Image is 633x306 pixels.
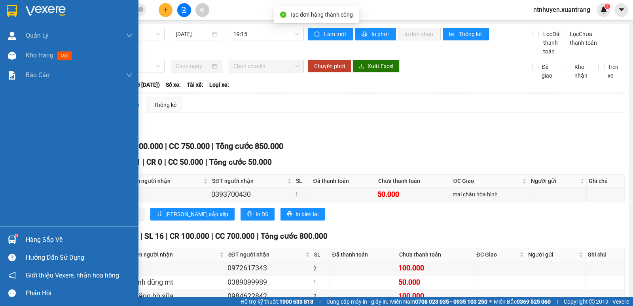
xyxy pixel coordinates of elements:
sup: 1 [15,234,17,237]
span: In biên lai [296,210,318,219]
span: | [557,297,558,306]
span: CC 700.000 [215,232,255,241]
span: bar-chart [449,31,456,38]
img: logo-vxr [7,5,17,17]
input: Chọn ngày [176,62,211,70]
div: 0389099989 [227,277,311,288]
span: question-circle [8,254,16,261]
span: Tên người nhận [131,177,202,185]
span: | [205,158,207,167]
span: ĐC Giao [476,250,518,259]
span: CC 50.000 [168,158,203,167]
div: ninh dũng mt [132,277,225,288]
span: Thống kê [459,30,483,38]
sup: 1 [605,4,610,9]
span: CR 100.000 [122,141,163,151]
span: Lọc Chưa thanh toán [567,30,599,47]
span: Tài xế: [187,80,203,89]
div: 0984622842 [227,291,311,302]
span: notification [8,272,16,279]
span: aim [199,7,205,13]
th: Đã thanh toán [311,175,376,188]
div: Hướng dẫn sử dụng [26,252,133,264]
td: 0972617343 [226,261,313,275]
button: bar-chartThống kê [443,28,489,40]
td: thắng bò sữa [131,289,226,303]
button: plus [159,3,172,17]
div: 1 [295,190,310,199]
td: ninh dũng mt [131,276,226,289]
span: check-circle [280,11,286,18]
span: close-circle [138,6,143,14]
div: 0972617343 [227,262,311,274]
span: caret-down [618,6,625,13]
span: Báo cáo [26,70,49,80]
span: Cung cấp máy in - giấy in: [326,297,388,306]
span: ĐC Giao [453,177,521,185]
span: download [359,63,364,70]
span: printer [362,31,368,38]
span: printer [247,211,252,217]
span: Kho hàng [26,51,53,59]
span: | [166,232,168,241]
th: SL [294,175,311,188]
span: Giới thiệu Vexere, nhận hoa hồng [26,270,119,280]
span: close-circle [138,7,143,12]
span: Đã giao [538,63,559,80]
span: CR 0 [146,158,162,167]
span: Lọc Đã thanh toán [540,30,561,56]
th: Chưa thanh toán [376,175,451,188]
span: | [257,232,259,241]
span: Tổng cước 850.000 [216,141,283,151]
span: Miền Nam [390,297,487,306]
div: 0393700430 [211,189,292,200]
strong: 0369 525 060 [517,298,551,305]
div: 50.000 [377,189,450,200]
div: 2 [313,264,328,273]
span: 19:15 [233,28,299,40]
td: 0389099989 [226,276,313,289]
div: 100.000 [398,291,473,302]
span: SĐT người nhận [228,250,304,259]
span: down [126,32,133,39]
span: Tên người nhận [133,250,218,259]
button: file-add [177,3,191,17]
span: | [140,232,142,241]
div: thắng bò sữa [132,291,225,302]
span: | [142,158,144,167]
span: down [126,72,133,78]
img: warehouse-icon [8,32,16,40]
img: icon-new-feature [600,6,607,13]
th: Ghi chú [587,175,625,188]
span: Tổng cước 800.000 [261,232,328,241]
button: sort-ascending[PERSON_NAME] sắp xếp [150,208,235,220]
div: Phản hồi [26,287,133,299]
div: 100.000 [398,262,473,274]
button: printerIn biên lai [280,208,325,220]
span: mới [57,51,72,60]
span: SL 16 [144,232,164,241]
button: printerIn DS [241,208,275,220]
div: 50.000 [398,277,473,288]
span: SĐT người nhận [212,177,285,185]
span: Người gửi [531,177,578,185]
span: 1 [606,4,608,9]
span: printer [287,211,292,217]
img: warehouse-icon [8,236,16,244]
div: 1 [313,278,328,287]
button: aim [195,3,209,17]
span: message [8,289,16,297]
span: CC 750.000 [169,141,210,151]
span: Miền Bắc [494,297,551,306]
th: Đã thanh toán [330,248,397,261]
button: caret-down [614,3,628,17]
span: [PERSON_NAME] sắp xếp [165,210,228,219]
th: SL [312,248,330,261]
span: ntnhuyen.xuantrang [527,5,597,15]
div: Hàng sắp về [26,234,133,246]
span: Xuất Excel [368,62,393,70]
span: Người gửi [528,250,577,259]
th: Ghi chú [586,248,625,261]
div: mai châu hòa bình [453,190,527,199]
td: 0393700430 [210,188,294,201]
